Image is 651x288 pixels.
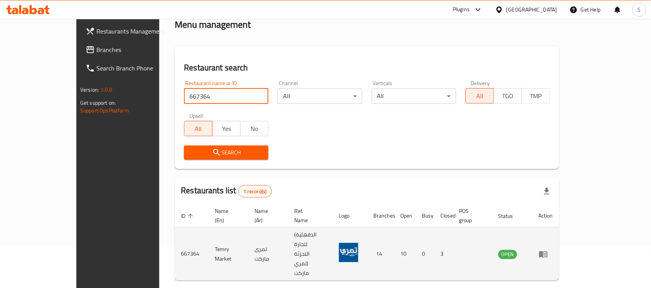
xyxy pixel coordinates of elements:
div: Plugins [453,5,470,14]
td: 667364 [175,228,209,281]
span: Search [190,148,262,157]
div: All [278,89,362,104]
button: TGO [494,88,522,104]
span: All [187,123,209,134]
a: Support.OpsPlatform [80,105,129,116]
th: Logo [333,204,368,228]
span: TGO [497,90,519,102]
th: Busy [416,204,435,228]
span: Ref. Name [295,206,324,225]
div: Total records count [238,185,272,198]
label: Delivery [471,80,490,86]
h2: Restaurants list [181,185,272,198]
label: Upsell [189,113,204,119]
a: Branches [79,40,185,59]
div: All [372,89,456,104]
span: Yes [216,123,238,134]
h2: Restaurant search [184,62,550,74]
button: Yes [212,121,241,136]
span: No [244,123,266,134]
span: Status [498,211,523,221]
button: TMP [521,88,550,104]
input: Search for restaurant name or ID.. [184,89,268,104]
button: All [465,88,494,104]
button: No [240,121,269,136]
span: Branches [96,45,179,54]
span: 1.0.0 [100,85,112,95]
td: 14 [368,228,395,281]
span: Name (En) [215,206,239,225]
table: enhanced table [175,204,559,281]
img: Temry Market [339,243,358,262]
th: Closed [435,204,453,228]
button: Search [184,146,268,160]
span: TMP [525,90,547,102]
span: Search Branch Phone [96,64,179,73]
span: Version: [80,85,99,95]
button: All [184,121,213,136]
th: Action [533,204,559,228]
td: 3 [435,228,453,281]
span: Restaurants Management [96,27,179,36]
td: 0 [416,228,435,281]
a: Search Branch Phone [79,59,185,77]
th: Open [395,204,416,228]
span: S [638,5,641,14]
td: (الدقهلية لتجارة التجزئة (تمري ماركت [288,228,333,281]
span: OPEN [498,250,517,259]
a: Restaurants Management [79,22,185,40]
span: POS group [459,206,483,225]
td: Temry Market [209,228,248,281]
div: Export file [538,182,556,201]
div: [GEOGRAPHIC_DATA] [506,5,557,14]
span: All [469,90,491,102]
h2: Menu management [175,18,251,31]
span: 1 record(s) [239,188,272,195]
th: Branches [368,204,395,228]
span: ID [181,211,196,221]
span: Name (Ar) [255,206,279,225]
td: 10 [395,228,416,281]
span: Get support on: [80,98,116,108]
td: تمرى ماركت [249,228,288,281]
